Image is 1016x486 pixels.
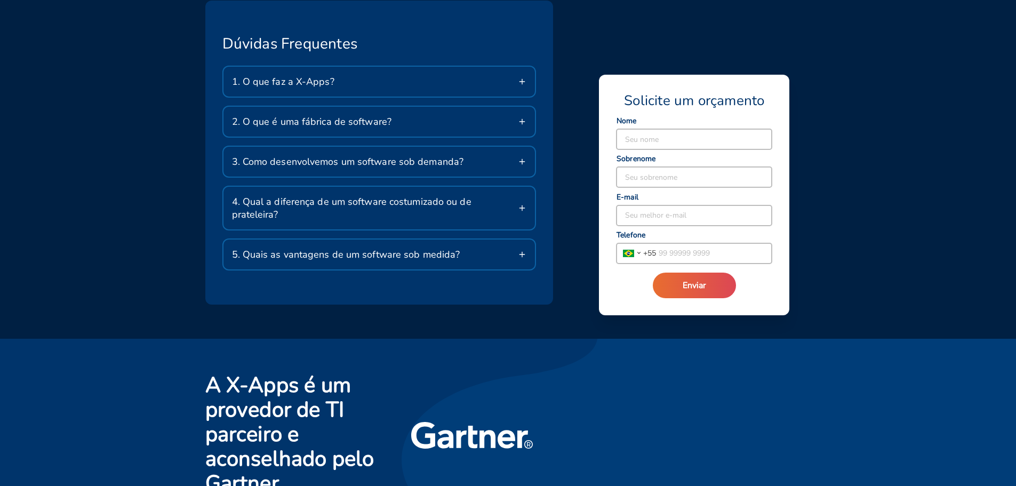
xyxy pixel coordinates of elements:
[653,273,736,298] button: Enviar
[617,129,772,149] input: Seu nome
[617,205,772,226] input: Seu melhor e-mail
[232,115,392,128] span: 2. O que é uma fábrica de software?
[624,92,764,110] span: Solicite um orçamento
[643,248,656,259] span: + 55
[617,167,772,187] input: Seu sobrenome
[683,280,706,291] span: Enviar
[411,422,533,449] img: gartner-logo.svg
[232,75,334,88] span: 1. O que faz a X-Apps?
[656,243,772,264] input: 99 99999 9999
[232,155,464,168] span: 3. Como desenvolvemos um software sob demanda?
[232,195,518,221] span: 4. Qual a diferença de um software costumizado ou de prateleira?
[232,248,460,261] span: 5. Quais as vantagens de um software sob medida?
[222,35,358,53] span: Dúvidas Frequentes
